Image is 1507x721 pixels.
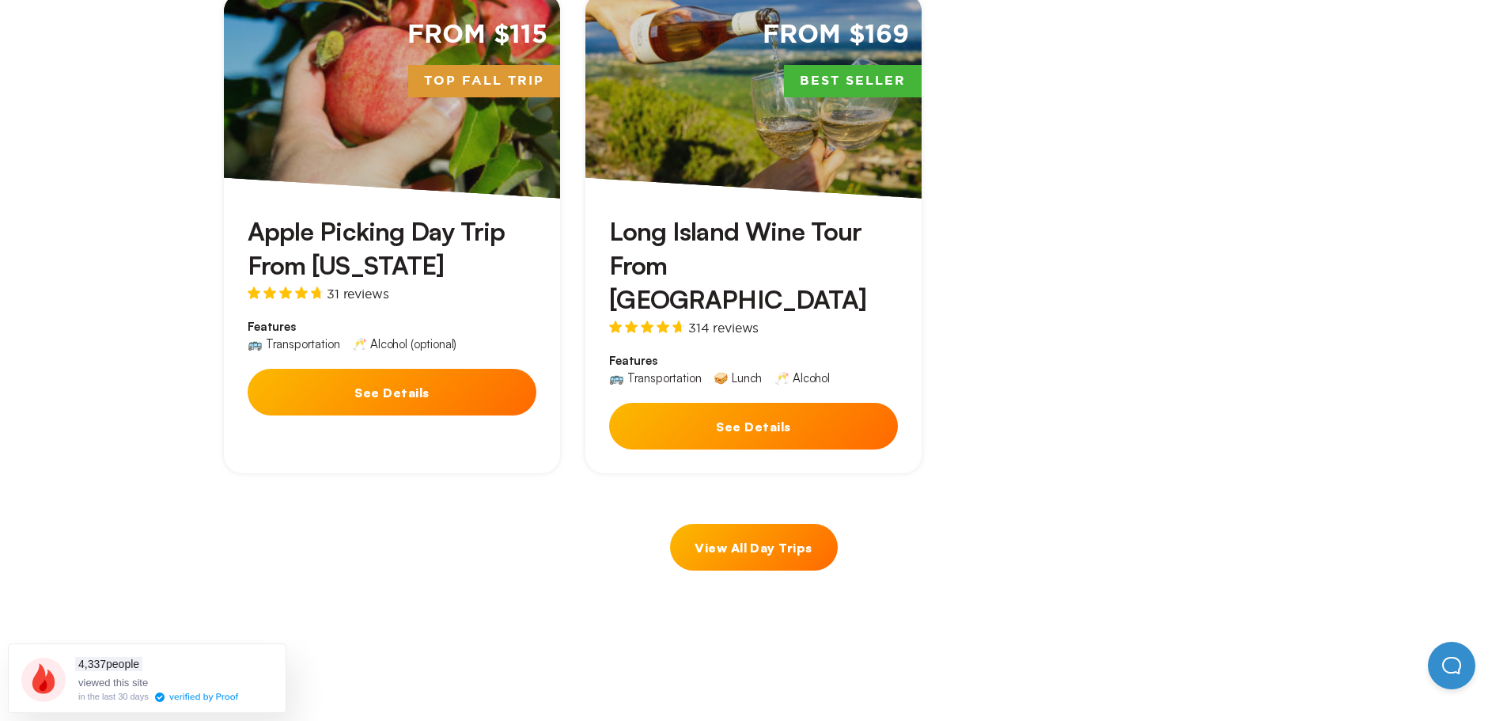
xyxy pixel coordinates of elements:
button: See Details [609,403,898,450]
div: 🥂 Alcohol [774,372,830,384]
span: Top Fall Trip [408,65,560,98]
iframe: Help Scout Beacon - Open [1428,642,1475,689]
button: See Details [248,369,536,416]
span: people [75,657,142,671]
span: From $115 [407,18,547,52]
span: From $169 [763,18,909,52]
h3: Long Island Wine Tour From [GEOGRAPHIC_DATA] [609,214,898,317]
div: in the last 30 days [78,693,149,701]
span: 4,337 [78,658,106,670]
span: 314 reviews [688,321,759,334]
span: Best Seller [784,65,922,98]
div: 🚌 Transportation [248,338,339,350]
a: View All Day Trips [670,524,838,571]
h3: Apple Picking Day Trip From [US_STATE] [248,214,536,283]
div: 🥂 Alcohol (optional) [352,338,456,350]
span: Features [609,353,898,369]
span: 31 reviews [327,287,388,300]
div: 🥪 Lunch [714,372,762,384]
div: 🚌 Transportation [609,372,701,384]
span: Features [248,319,536,335]
span: viewed this site [78,677,148,689]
